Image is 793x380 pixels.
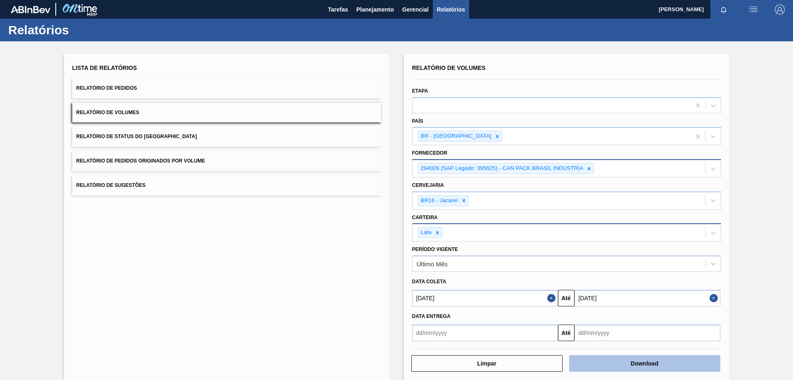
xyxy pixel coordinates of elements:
span: Relatórios [437,5,465,14]
img: TNhmsLtSVTkK8tSr43FrP2fwEKptu5GPRR3wAAAABJRU5ErkJggg== [11,6,50,13]
label: Cervejaria [412,182,444,188]
span: Relatório de Status do [GEOGRAPHIC_DATA] [76,134,197,139]
span: Data coleta [412,279,446,284]
img: userActions [748,5,758,14]
button: Até [558,325,575,341]
span: Lista de Relatórios [72,65,137,71]
button: Limpar [411,355,563,372]
label: Período Vigente [412,246,458,252]
span: Relatório de Volumes [412,65,486,71]
h1: Relatórios [8,25,155,35]
div: BR16 - Jacareí [418,196,459,206]
div: Lata [418,227,433,238]
button: Relatório de Pedidos [72,78,381,98]
label: Carteira [412,215,438,220]
button: Relatório de Pedidos Originados por Volume [72,151,381,171]
span: Relatório de Volumes [76,110,139,115]
span: Data entrega [412,313,451,319]
label: Etapa [412,88,428,94]
div: Último Mês [417,261,448,268]
span: Planejamento [356,5,394,14]
button: Relatório de Volumes [72,103,381,123]
button: Download [569,355,720,372]
div: BR - [GEOGRAPHIC_DATA] [418,131,493,141]
button: Relatório de Sugestões [72,175,381,196]
input: dd/mm/yyyy [412,325,558,341]
button: Até [558,290,575,306]
label: País [412,118,423,124]
span: Tarefas [328,5,348,14]
button: Notificações [710,4,737,15]
span: Relatório de Pedidos Originados por Volume [76,158,205,164]
div: 294026 (SAP Legado: 395625) - CAN PACK BRASIL INDUSTRIA [418,163,585,174]
button: Close [547,290,558,306]
input: dd/mm/yyyy [575,290,720,306]
span: Relatório de Pedidos [76,85,137,91]
input: dd/mm/yyyy [575,325,720,341]
input: dd/mm/yyyy [412,290,558,306]
span: Gerencial [402,5,429,14]
button: Close [710,290,720,306]
img: Logout [775,5,785,14]
label: Fornecedor [412,150,447,156]
span: Relatório de Sugestões [76,182,146,188]
button: Relatório de Status do [GEOGRAPHIC_DATA] [72,127,381,147]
